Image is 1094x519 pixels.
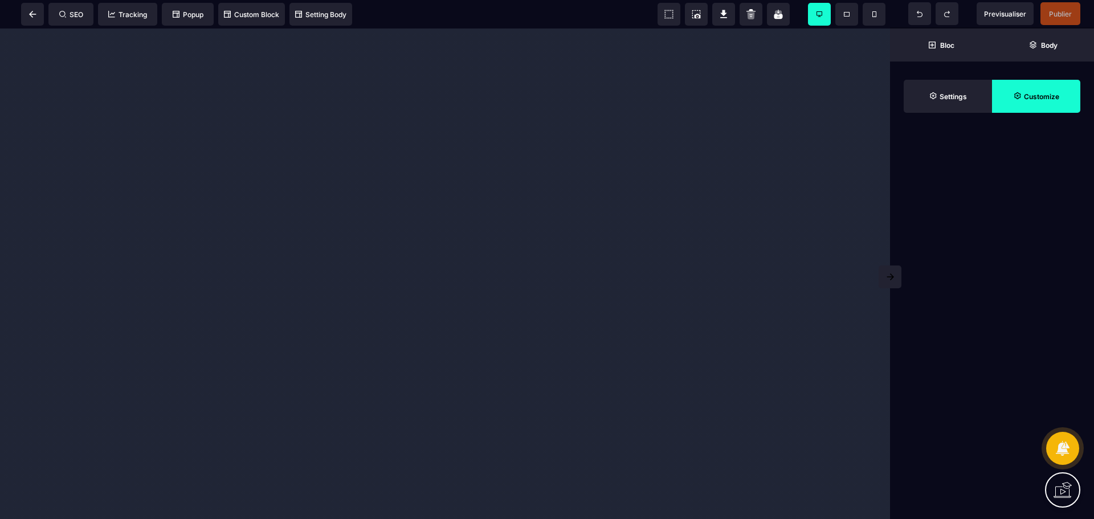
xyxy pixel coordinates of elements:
[1024,92,1059,101] strong: Customize
[992,80,1080,113] span: Open Style Manager
[940,92,967,101] strong: Settings
[992,28,1094,62] span: Open Layer Manager
[173,10,203,19] span: Popup
[224,10,279,19] span: Custom Block
[890,28,992,62] span: Open Blocks
[59,10,83,19] span: SEO
[108,10,147,19] span: Tracking
[1041,41,1058,50] strong: Body
[984,10,1026,18] span: Previsualiser
[685,3,708,26] span: Screenshot
[658,3,680,26] span: View components
[1049,10,1072,18] span: Publier
[295,10,346,19] span: Setting Body
[940,41,954,50] strong: Bloc
[977,2,1034,25] span: Preview
[904,80,992,113] span: Settings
